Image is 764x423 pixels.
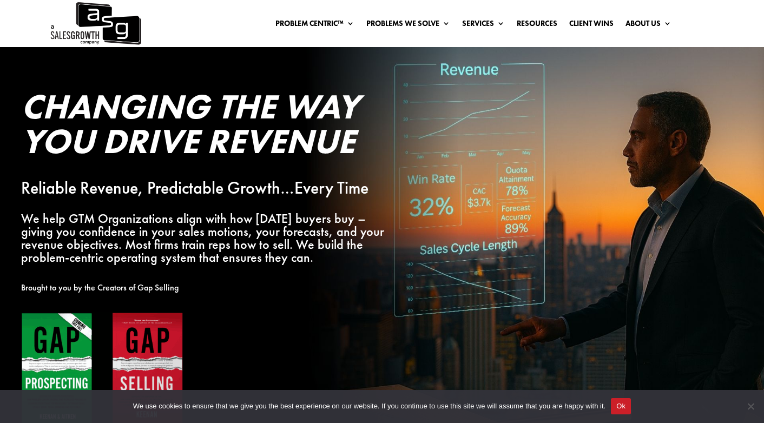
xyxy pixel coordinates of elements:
span: We use cookies to ensure that we give you the best experience on our website. If you continue to ... [133,401,605,412]
button: Ok [611,398,631,414]
a: Resources [517,19,557,31]
a: Problems We Solve [366,19,450,31]
a: About Us [625,19,671,31]
h2: Changing the Way You Drive Revenue [21,89,394,164]
a: Problem Centric™ [275,19,354,31]
a: Client Wins [569,19,614,31]
span: No [745,401,756,412]
p: Reliable Revenue, Predictable Growth…Every Time [21,182,394,195]
p: We help GTM Organizations align with how [DATE] buyers buy – giving you confidence in your sales ... [21,212,394,263]
a: Services [462,19,505,31]
p: Brought to you by the Creators of Gap Selling [21,281,394,294]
